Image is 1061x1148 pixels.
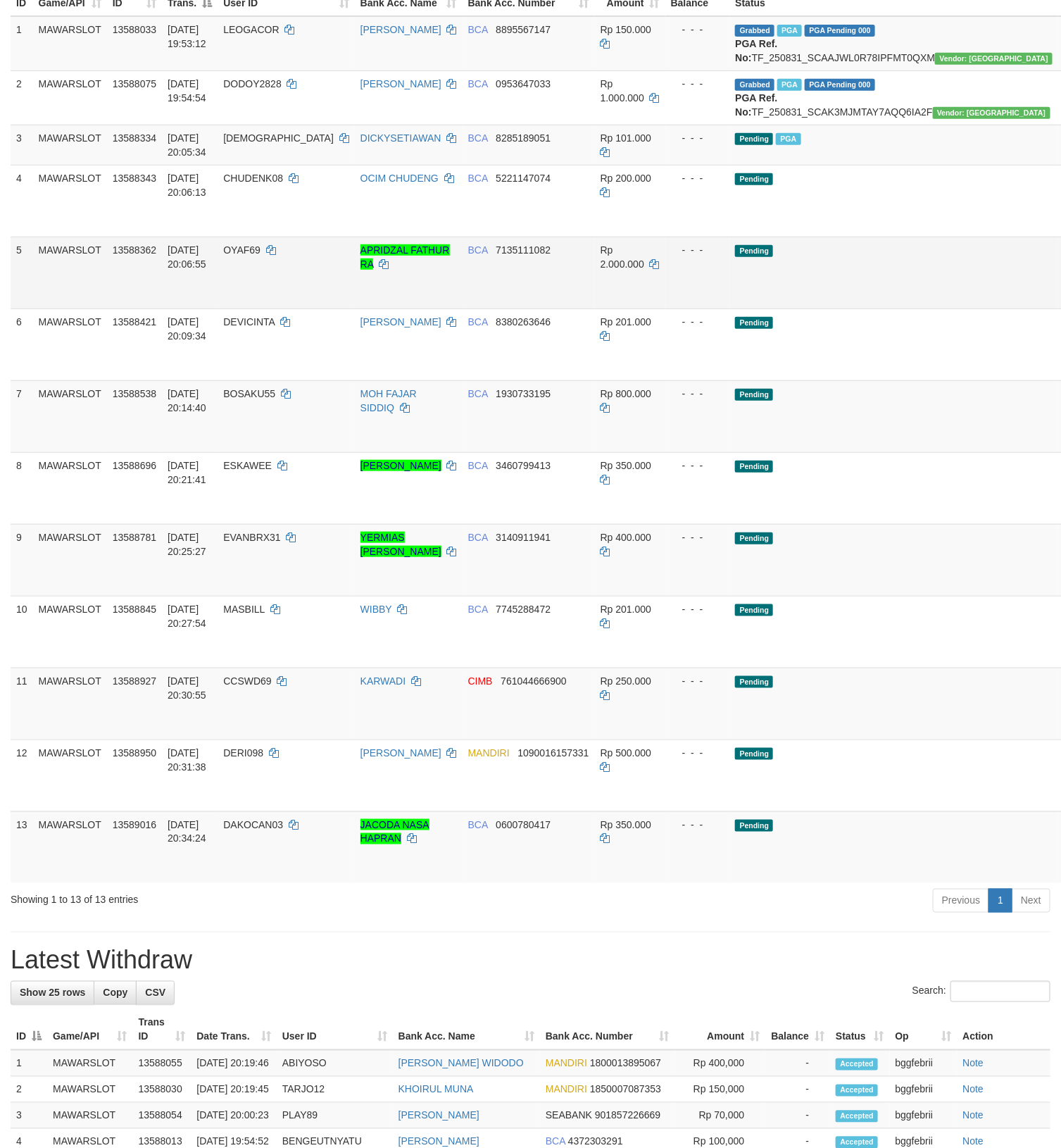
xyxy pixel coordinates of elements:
input: Search: [950,981,1050,1002]
div: - - - [671,315,724,329]
td: 10 [11,596,33,668]
span: Copy 8380263646 to clipboard [496,316,551,327]
div: - - - [671,77,724,91]
a: Note [963,1110,984,1121]
span: 13588362 [113,244,156,256]
span: Accepted [836,1085,878,1097]
td: Rp 400,000 [675,1050,766,1077]
label: Search: [912,981,1050,1002]
td: MAWARSLOT [33,16,107,71]
span: BCA [468,78,488,89]
td: MAWARSLOT [33,596,107,668]
span: [DATE] 19:54:54 [168,78,206,104]
a: [PERSON_NAME] [360,316,441,327]
span: BCA [468,132,488,144]
div: - - - [671,243,724,257]
a: [PERSON_NAME] [398,1136,479,1147]
span: Rp 400.000 [601,532,651,543]
span: Rp 350.000 [601,819,651,830]
th: Op: activate to sort column ascending [890,1010,958,1050]
a: DICKYSETIAWAN [360,132,441,144]
span: DEVICINTA [223,316,275,327]
span: Copy 0953647033 to clipboard [496,78,551,89]
td: MAWARSLOT [33,165,107,237]
span: Copy 7135111082 to clipboard [496,244,551,256]
span: Pending [735,820,773,832]
span: Rp 1.000.000 [601,78,644,104]
span: 13588781 [113,532,156,543]
th: Balance: activate to sort column ascending [765,1010,830,1050]
span: Pending [735,317,773,329]
a: [PERSON_NAME] [360,460,441,471]
a: Note [963,1084,984,1095]
span: Accepted [836,1059,878,1071]
td: MAWARSLOT [33,380,107,452]
td: MAWARSLOT [33,524,107,596]
span: CHUDENK08 [223,173,283,184]
td: Rp 70,000 [675,1103,766,1129]
span: 13588334 [113,132,156,144]
span: 13588845 [113,604,156,615]
span: Rp 200.000 [601,173,651,184]
td: 2 [11,70,33,125]
td: bggfebrii [890,1050,958,1077]
span: 13588033 [113,24,156,35]
span: BCA [468,24,488,35]
span: 13588696 [113,460,156,471]
a: Note [963,1058,984,1069]
span: Copy 5221147074 to clipboard [496,173,551,184]
span: BCA [468,460,488,471]
th: Action [958,1010,1051,1050]
td: MAWARSLOT [33,70,107,125]
a: [PERSON_NAME] [360,747,441,759]
span: BCA [468,173,488,184]
span: CIMB [468,675,493,687]
span: Rp 201.000 [601,316,651,327]
td: MAWARSLOT [33,308,107,380]
span: Copy 8895567147 to clipboard [496,24,551,35]
td: bggfebrii [890,1077,958,1103]
span: [DATE] 20:14:40 [168,388,206,413]
a: KARWADI [360,675,406,687]
span: PGA Pending [805,25,875,37]
span: [DATE] 20:25:27 [168,532,206,557]
td: TF_250831_SCAK3MJMTAY7AQQ6IA2F [729,70,1058,125]
a: 1 [988,889,1012,913]
td: PLAY89 [277,1103,393,1129]
td: - [765,1077,830,1103]
span: Rp 800.000 [601,388,651,399]
span: Marked by bggfebrii [776,133,801,145]
span: Copy 3460799413 to clipboard [496,460,551,471]
span: Copy 1090016157331 to clipboard [517,747,589,759]
span: Rp 201.000 [601,604,651,615]
td: MAWARSLOT [33,452,107,524]
span: Marked by bggfebrii [777,79,802,91]
div: - - - [671,131,724,145]
a: YERMIAS [PERSON_NAME] [360,532,441,557]
span: [DATE] 20:06:13 [168,173,206,198]
span: Copy 3140911941 to clipboard [496,532,551,543]
div: - - - [671,23,724,37]
span: [DATE] 20:09:34 [168,316,206,342]
span: Accepted [836,1111,878,1123]
span: Pending [735,173,773,185]
span: Pending [735,133,773,145]
span: PGA Pending [805,79,875,91]
div: - - - [671,602,724,616]
th: Bank Acc. Number: activate to sort column ascending [540,1010,675,1050]
th: Amount: activate to sort column ascending [675,1010,766,1050]
span: Pending [735,389,773,401]
span: Pending [735,245,773,257]
span: Copy 1800013895067 to clipboard [590,1058,661,1069]
b: PGA Ref. No: [735,38,777,63]
span: ESKAWEE [223,460,272,471]
td: 1 [11,16,33,71]
td: TARJO12 [277,1077,393,1103]
span: Vendor URL: https://secure10.1velocity.biz [935,53,1053,65]
span: Copy 901857226669 to clipboard [595,1110,660,1121]
span: MASBILL [223,604,265,615]
td: TF_250831_SCAAJWL0R78IPFMT0QXM [729,16,1058,71]
a: OCIM CHUDENG [360,173,439,184]
td: MAWARSLOT [33,237,107,308]
td: - [765,1103,830,1129]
